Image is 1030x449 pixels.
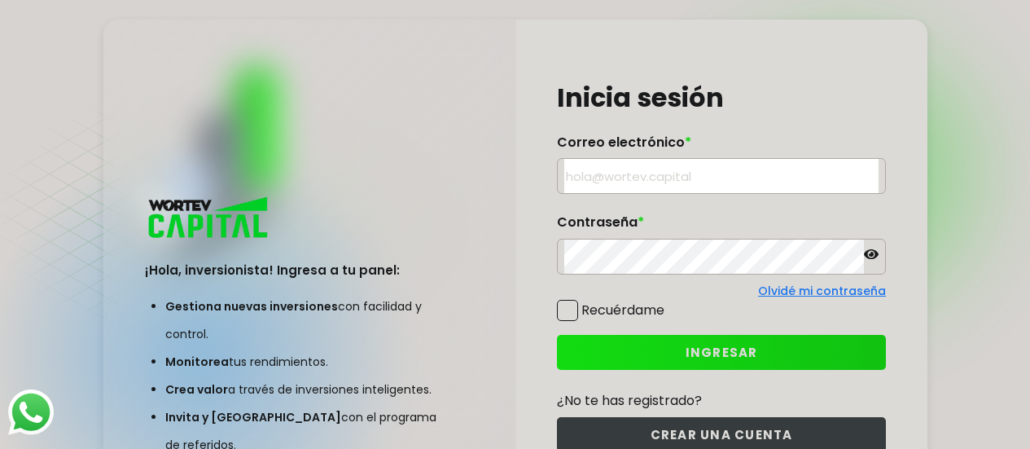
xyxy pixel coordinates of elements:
p: ¿No te has registrado? [557,390,886,411]
li: tus rendimientos. [165,348,454,376]
span: Crea valor [165,381,228,398]
span: Invita y [GEOGRAPHIC_DATA] [165,409,341,425]
li: con facilidad y control. [165,293,454,348]
span: INGRESAR [686,344,758,361]
h1: Inicia sesión [557,78,886,117]
span: Gestiona nuevas inversiones [165,298,338,315]
h3: ¡Hola, inversionista! Ingresa a tu panel: [145,261,474,280]
img: logos_whatsapp-icon.242b2217.svg [8,390,54,435]
a: Olvidé mi contraseña [758,283,886,299]
input: hola@wortev.capital [564,159,879,193]
li: a través de inversiones inteligentes. [165,376,454,403]
img: logo_wortev_capital [145,195,274,243]
span: Monitorea [165,354,229,370]
button: INGRESAR [557,335,886,370]
label: Contraseña [557,214,886,239]
label: Correo electrónico [557,134,886,159]
label: Recuérdame [581,301,664,319]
